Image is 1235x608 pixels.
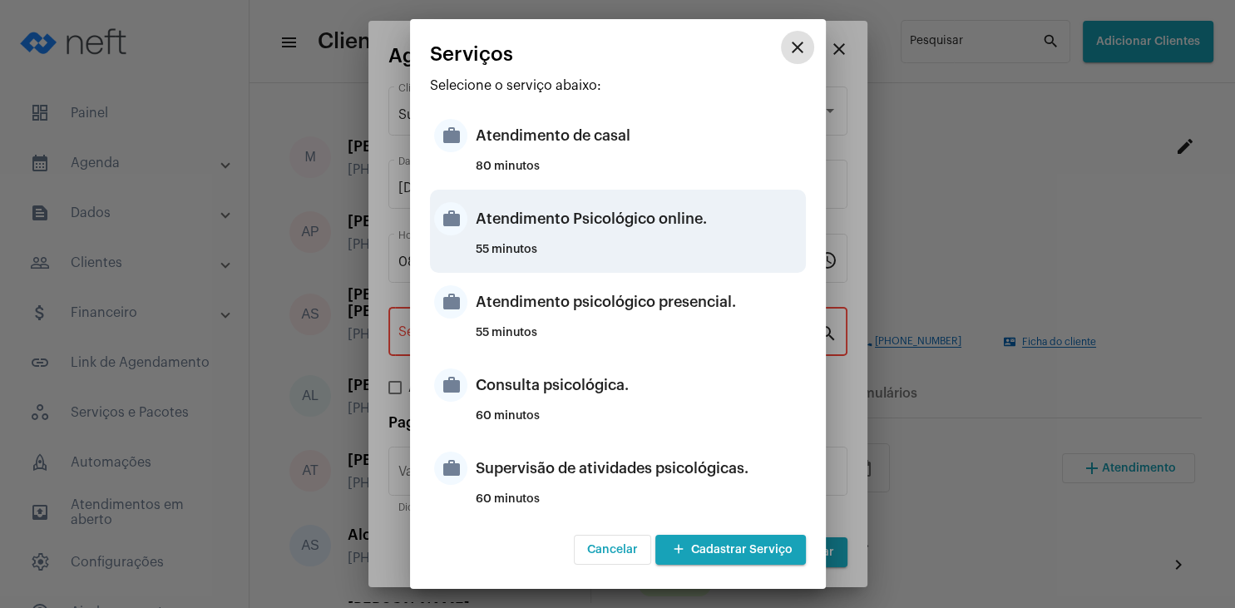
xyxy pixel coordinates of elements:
div: Atendimento psicológico presencial. [476,277,802,327]
mat-icon: work [434,202,467,235]
p: Selecione o serviço abaixo: [430,78,806,93]
mat-icon: work [434,285,467,319]
mat-icon: work [434,452,467,485]
div: Consulta psicológica. [476,360,802,410]
mat-icon: add [669,539,689,561]
div: 60 minutos [476,410,802,435]
span: Cadastrar Serviço [669,544,793,556]
div: 55 minutos [476,327,802,352]
div: 55 minutos [476,244,802,269]
mat-icon: close [788,37,808,57]
mat-icon: work [434,368,467,402]
button: Cadastrar Serviço [655,535,806,565]
button: Cancelar [574,535,651,565]
div: Supervisão de atividades psicológicas. [476,443,802,493]
div: 80 minutos [476,161,802,185]
span: Serviços [430,43,513,65]
div: Atendimento Psicológico online. [476,194,802,244]
span: Cancelar [587,544,638,556]
div: Atendimento de casal [476,111,802,161]
div: 60 minutos [476,493,802,518]
mat-icon: work [434,119,467,152]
